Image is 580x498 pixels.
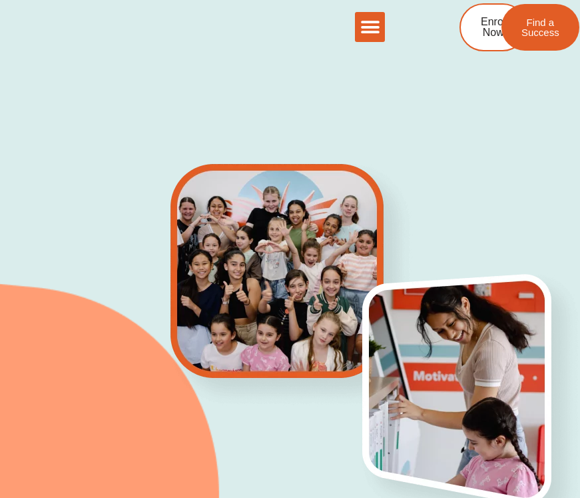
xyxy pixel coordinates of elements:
div: Menu Toggle [355,12,385,42]
span: Find a Success [521,17,559,37]
a: Find a Success [501,4,579,51]
iframe: Chat Widget [513,434,580,498]
span: Enrol Now [481,17,505,38]
a: Enrol Now [459,3,527,51]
